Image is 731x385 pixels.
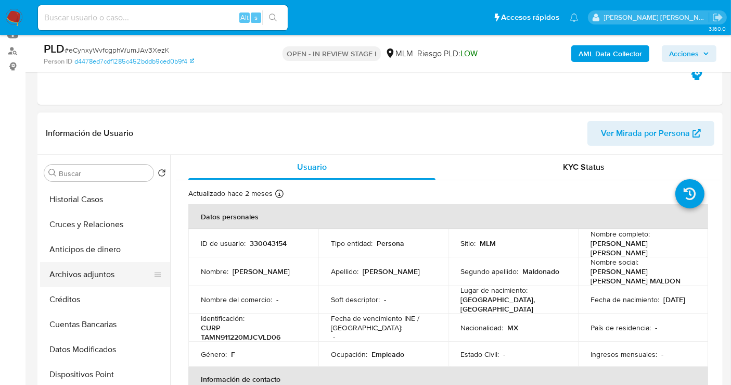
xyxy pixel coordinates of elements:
button: Acciones [662,45,716,62]
a: Salir [712,12,723,23]
p: Nombre social : [591,257,638,267]
p: Nombre : [201,267,228,276]
span: Alt [240,13,249,22]
a: d4478ed7cdf1285c452bddb9ced0b9f4 [74,57,194,66]
p: Empleado [371,350,404,359]
p: [GEOGRAPHIC_DATA], [GEOGRAPHIC_DATA] [461,295,562,314]
span: # eCynxyWvfcgphWumJAv3XezK [65,45,169,55]
span: Ver Mirada por Persona [601,121,690,146]
p: Soft descriptor : [331,295,380,304]
input: Buscar [59,169,149,178]
b: PLD [44,40,65,57]
p: [PERSON_NAME] [363,267,420,276]
p: 330043154 [250,239,287,248]
span: Acciones [669,45,699,62]
button: Créditos [40,287,170,312]
p: [PERSON_NAME] [233,267,290,276]
p: nancy.sanchezgarcia@mercadolibre.com.mx [604,13,709,22]
p: MX [508,323,519,332]
p: ID de usuario : [201,239,246,248]
button: Cruces y Relaciones [40,212,170,237]
p: Tipo entidad : [331,239,373,248]
p: Ocupación : [331,350,367,359]
span: KYC Status [563,161,605,173]
p: Nombre del comercio : [201,295,272,304]
span: LOW [460,47,478,59]
p: [PERSON_NAME] [PERSON_NAME] MALDON [591,267,691,285]
p: Identificación : [201,314,245,323]
p: - [504,350,506,359]
p: Actualizado hace 2 meses [188,189,273,198]
p: Persona [377,239,404,248]
p: Estado Civil : [461,350,499,359]
span: 3.160.0 [709,24,726,33]
p: Nacionalidad : [461,323,504,332]
p: MLM [480,239,496,248]
p: Ingresos mensuales : [591,350,657,359]
p: Apellido : [331,267,358,276]
p: Maldonado [523,267,560,276]
p: [DATE] [663,295,685,304]
button: Archivos adjuntos [40,262,162,287]
button: Anticipos de dinero [40,237,170,262]
span: Riesgo PLD: [417,48,478,59]
th: Datos personales [188,204,708,229]
span: Usuario [297,161,327,173]
div: MLM [385,48,413,59]
p: F [231,350,235,359]
button: AML Data Collector [571,45,649,62]
button: Ver Mirada por Persona [587,121,714,146]
p: Sitio : [461,239,476,248]
button: Buscar [48,169,57,177]
p: País de residencia : [591,323,651,332]
h1: Información de Usuario [46,128,133,139]
button: search-icon [262,10,284,25]
p: [PERSON_NAME] [PERSON_NAME] [591,239,691,257]
b: AML Data Collector [579,45,642,62]
p: - [655,323,657,332]
p: OPEN - IN REVIEW STAGE I [283,46,381,61]
button: Volver al orden por defecto [158,169,166,180]
p: Fecha de vencimiento INE / [GEOGRAPHIC_DATA] : [331,314,436,332]
p: Fecha de nacimiento : [591,295,659,304]
input: Buscar usuario o caso... [38,11,288,24]
button: Historial Casos [40,187,170,212]
p: Segundo apellido : [461,267,519,276]
p: Nombre completo : [591,229,650,239]
p: Lugar de nacimiento : [461,285,528,295]
button: Cuentas Bancarias [40,312,170,337]
span: Accesos rápidos [501,12,559,23]
p: - [276,295,278,304]
span: s [254,13,258,22]
p: - [384,295,386,304]
p: CURP TAMN911220MJCVLD06 [201,323,302,342]
a: Notificaciones [570,13,579,22]
b: Person ID [44,57,72,66]
p: - [661,350,663,359]
button: Datos Modificados [40,337,170,362]
p: - [333,332,335,342]
p: Género : [201,350,227,359]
